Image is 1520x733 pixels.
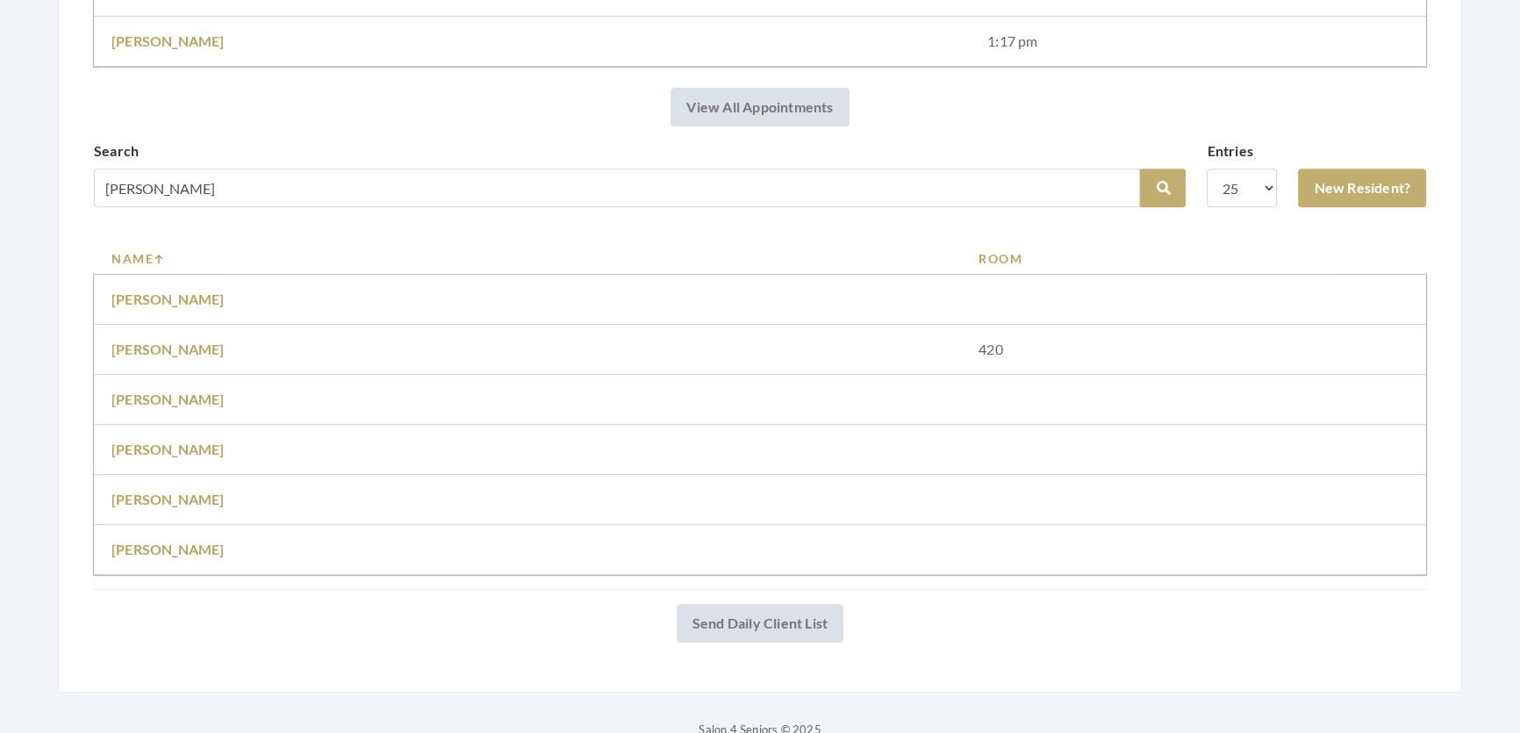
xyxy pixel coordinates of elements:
[677,604,843,643] a: Send Daily Client List
[111,391,225,407] a: [PERSON_NAME]
[111,249,943,268] a: Name
[979,249,1409,268] a: Room
[1207,140,1252,162] label: Entries
[961,325,1426,375] td: 420
[111,341,225,357] a: [PERSON_NAME]
[111,491,225,507] a: [PERSON_NAME]
[94,169,1140,207] input: Search by name or room number
[670,88,849,126] a: View All Appointments
[111,441,225,457] a: [PERSON_NAME]
[970,17,1426,67] td: 1:17 pm
[111,291,225,307] a: [PERSON_NAME]
[94,140,139,162] label: Search
[1298,169,1426,207] a: New Resident?
[111,541,225,557] a: [PERSON_NAME]
[111,32,225,49] a: [PERSON_NAME]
